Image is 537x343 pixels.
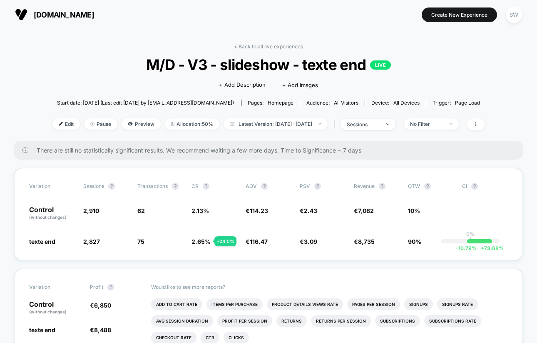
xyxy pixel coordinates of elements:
[29,309,67,314] span: (without changes)
[74,56,463,73] span: M/D - V3 - slideshow - texte end
[94,302,111,309] span: 6,850
[424,183,431,190] button: ?
[15,8,27,21] img: Visually logo
[433,100,480,106] div: Trigger:
[261,183,268,190] button: ?
[90,122,94,126] img: end
[314,183,321,190] button: ?
[365,100,426,106] span: Device:
[250,207,268,214] span: 114.23
[358,238,375,245] span: 8,735
[29,206,75,220] p: Control
[83,207,99,214] span: 2,910
[393,100,420,106] span: all devices
[450,123,452,125] img: end
[332,118,341,130] span: |
[214,236,236,246] div: + 24.5 %
[318,123,321,125] img: end
[268,100,293,106] span: homepage
[246,207,268,214] span: €
[477,245,504,251] span: 73.68 %
[12,8,97,21] button: [DOMAIN_NAME]
[230,122,234,126] img: calendar
[29,183,75,190] span: Variation
[137,207,145,214] span: 62
[437,298,478,310] li: Signups Rate
[276,315,307,327] li: Returns
[234,43,303,50] a: < Back to all live experiences
[37,147,506,154] span: There are still no statistically significant results. We recommend waiting a few more days . Time...
[311,315,371,327] li: Returns Per Session
[358,207,374,214] span: 7,082
[506,7,522,23] div: SW
[408,207,420,214] span: 10%
[408,183,454,190] span: OTW
[203,183,209,190] button: ?
[386,123,389,125] img: end
[90,326,111,333] span: €
[219,81,266,89] span: + Add Description
[282,82,318,88] span: + Add Images
[90,302,111,309] span: €
[334,100,358,106] span: All Visitors
[300,183,310,189] span: PSV
[304,207,317,214] span: 2.43
[424,315,481,327] li: Subscriptions Rate
[250,238,268,245] span: 116.47
[455,100,480,106] span: Page Load
[137,183,168,189] span: Transactions
[466,231,475,237] p: 0%
[151,284,508,290] p: Would like to see more reports?
[83,238,100,245] span: 2,827
[90,284,103,290] span: Profit
[29,284,75,290] span: Variation
[83,183,104,189] span: Sessions
[108,183,115,190] button: ?
[151,298,202,310] li: Add To Cart Rate
[206,298,263,310] li: Items Per Purchase
[404,298,433,310] li: Signups
[462,208,508,220] span: ---
[165,118,219,130] span: Allocation: 50%
[84,118,117,130] span: Pause
[94,326,111,333] span: 8,488
[379,183,385,190] button: ?
[246,238,268,245] span: €
[410,121,443,127] div: No Filter
[481,245,484,251] span: +
[29,326,55,333] span: texte end
[122,118,161,130] span: Preview
[151,315,213,327] li: Avg Session Duration
[191,207,209,214] span: 2.13 %
[456,245,477,251] span: -10.79 %
[462,183,508,190] span: CI
[408,238,421,245] span: 90%
[248,100,293,106] div: Pages:
[59,122,63,126] img: edit
[107,284,114,290] button: ?
[171,122,174,126] img: rebalance
[370,60,391,70] p: LIVE
[422,8,497,22] button: Create New Experience
[503,6,525,23] button: SW
[300,238,317,245] span: €
[347,298,400,310] li: Pages Per Session
[300,207,317,214] span: €
[304,238,317,245] span: 3.09
[470,237,471,243] p: |
[57,100,234,106] span: Start date: [DATE] (Last edit [DATE] by [EMAIL_ADDRESS][DOMAIN_NAME])
[191,238,211,245] span: 2.65 %
[246,183,257,189] span: AOV
[191,183,199,189] span: CR
[354,183,375,189] span: Revenue
[267,298,343,310] li: Product Details Views Rate
[34,10,94,19] span: [DOMAIN_NAME]
[52,118,80,130] span: Edit
[471,183,478,190] button: ?
[354,238,375,245] span: €
[217,315,272,327] li: Profit Per Session
[137,238,144,245] span: 75
[29,301,82,315] p: Control
[354,207,374,214] span: €
[347,121,380,128] div: sessions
